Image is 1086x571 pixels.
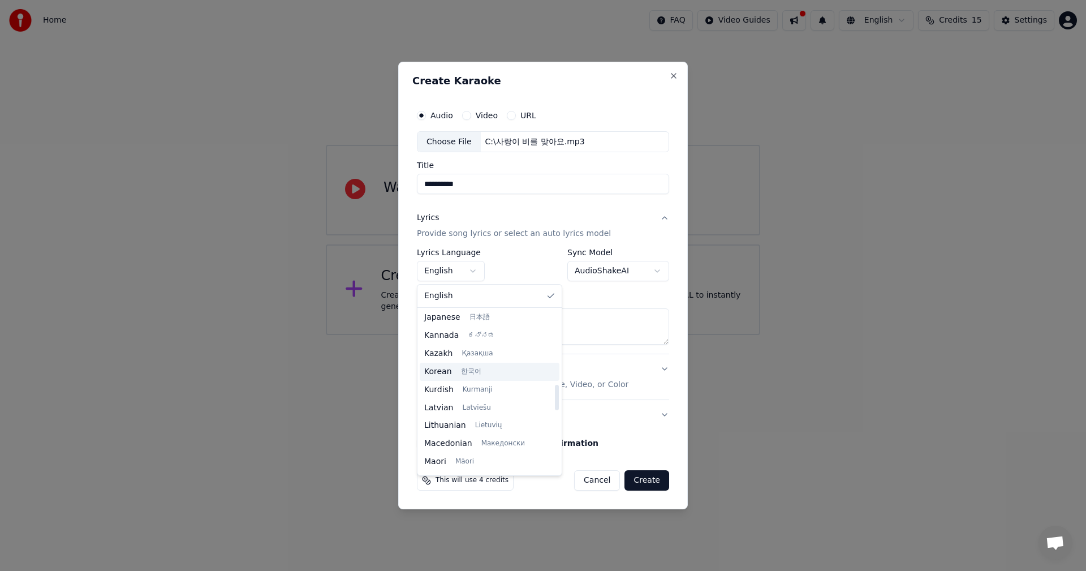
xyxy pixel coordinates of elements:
[475,421,502,430] span: Lietuvių
[424,290,453,302] span: English
[424,312,460,323] span: Japanese
[481,439,525,448] span: Македонски
[424,366,452,377] span: Korean
[424,438,472,449] span: Macedonian
[462,349,493,358] span: Қазақша
[424,348,453,359] span: Kazakh
[424,456,446,467] span: Maori
[463,385,493,394] span: Kurmanji
[424,420,466,431] span: Lithuanian
[461,367,481,376] span: 한국어
[463,403,491,413] span: Latviešu
[455,457,474,466] span: Māori
[424,330,459,341] span: Kannada
[424,384,454,396] span: Kurdish
[469,313,490,322] span: 日本語
[468,331,495,340] span: ಕನ್ನಡ
[424,402,454,414] span: Latvian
